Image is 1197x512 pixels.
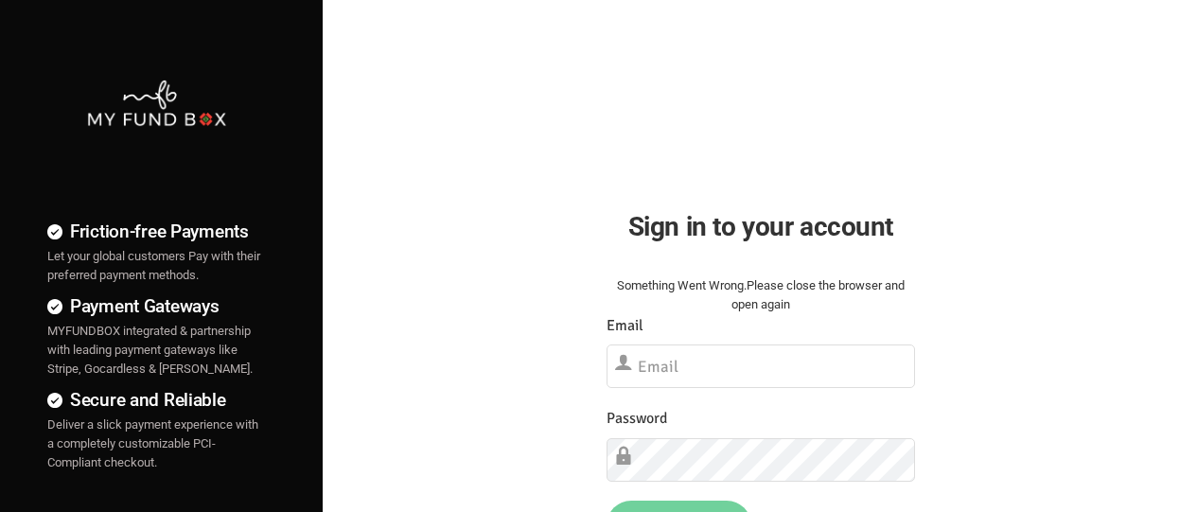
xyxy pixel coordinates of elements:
[47,386,266,414] h4: Secure and Reliable
[47,218,266,245] h4: Friction-free Payments
[47,417,258,469] span: Deliver a slick payment experience with a completely customizable PCI-Compliant checkout.
[47,324,253,376] span: MYFUNDBOX integrated & partnership with leading payment gateways like Stripe, Gocardless & [PERSO...
[607,314,643,338] label: Email
[86,79,227,128] img: mfbwhite.png
[607,344,915,388] input: Email
[607,407,667,431] label: Password
[47,249,260,282] span: Let your global customers Pay with their preferred payment methods.
[47,292,266,320] h4: Payment Gateways
[607,276,915,314] div: Something Went Wrong.Please close the browser and open again
[607,206,915,247] h2: Sign in to your account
